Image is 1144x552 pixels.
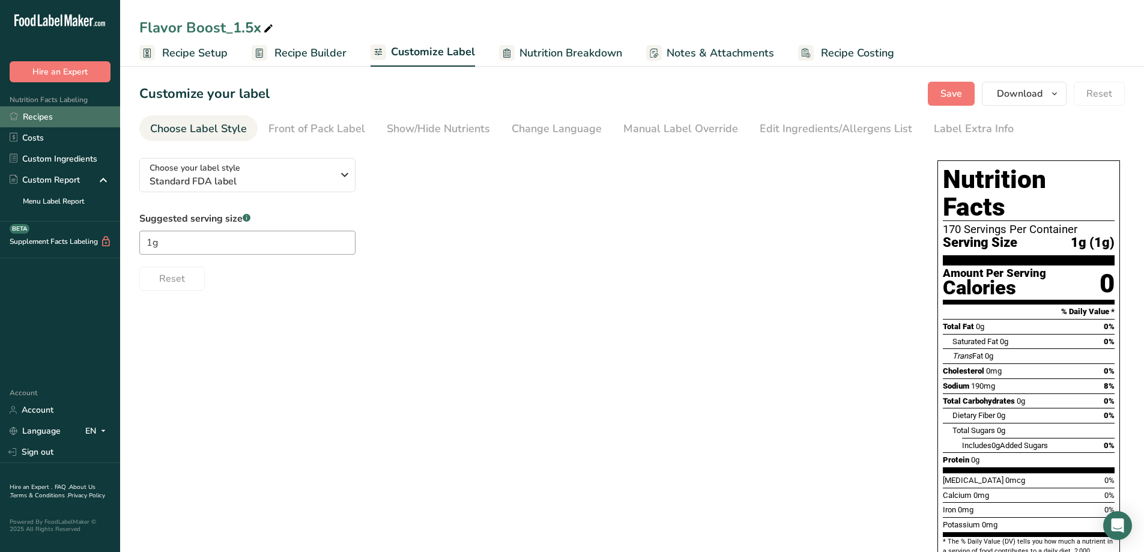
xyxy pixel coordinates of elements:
span: 0% [1104,491,1115,500]
div: EN [85,424,110,438]
span: 0% [1104,441,1115,450]
a: Recipe Setup [139,40,228,67]
span: Protein [943,455,969,464]
a: Customize Label [371,38,475,67]
span: Cholesterol [943,366,984,375]
span: Reset [1086,86,1112,101]
h1: Nutrition Facts [943,166,1115,221]
span: Standard FDA label [150,174,333,189]
span: Total Fat [943,322,974,331]
span: Save [940,86,962,101]
span: Calcium [943,491,972,500]
span: Download [997,86,1043,101]
div: Amount Per Serving [943,268,1046,279]
span: Recipe Setup [162,45,228,61]
span: Nutrition Breakdown [519,45,622,61]
span: Total Carbohydrates [943,396,1015,405]
span: Total Sugars [952,426,995,435]
div: Label Extra Info [934,121,1014,137]
span: 0mg [986,366,1002,375]
button: Hire an Expert [10,61,110,82]
i: Trans [952,351,972,360]
span: Includes Added Sugars [962,441,1048,450]
span: [MEDICAL_DATA] [943,476,1003,485]
div: Flavor Boost_1.5x [139,17,276,38]
span: 8% [1104,381,1115,390]
div: Change Language [512,121,602,137]
span: Customize Label [391,44,475,60]
span: 0% [1104,322,1115,331]
span: 190mg [971,381,995,390]
div: Front of Pack Label [268,121,365,137]
span: Dietary Fiber [952,411,995,420]
a: Nutrition Breakdown [499,40,622,67]
span: 0% [1104,505,1115,514]
div: Show/Hide Nutrients [387,121,490,137]
h1: Customize your label [139,84,270,104]
span: Serving Size [943,235,1017,250]
span: Recipe Builder [274,45,347,61]
span: Choose your label style [150,162,240,174]
a: About Us . [10,483,95,500]
span: 0mcg [1005,476,1025,485]
span: 0% [1104,366,1115,375]
a: Privacy Policy [68,491,105,500]
label: Suggested serving size [139,211,356,226]
div: Manual Label Override [623,121,738,137]
span: 0mg [982,520,997,529]
span: Fat [952,351,983,360]
a: Language [10,420,61,441]
span: 0% [1104,411,1115,420]
div: 0 [1100,268,1115,300]
div: 170 Servings Per Container [943,223,1115,235]
a: Recipe Costing [798,40,894,67]
span: 0% [1104,476,1115,485]
span: 0g [985,351,993,360]
span: 0mg [958,505,973,514]
span: Iron [943,505,956,514]
span: 0g [1000,337,1008,346]
a: Recipe Builder [252,40,347,67]
a: Terms & Conditions . [10,491,68,500]
button: Reset [1074,82,1125,106]
div: Open Intercom Messenger [1103,511,1132,540]
span: 0g [997,411,1005,420]
button: Reset [139,267,205,291]
a: FAQ . [55,483,69,491]
span: Recipe Costing [821,45,894,61]
span: Potassium [943,520,980,529]
span: 1g (1g) [1071,235,1115,250]
span: 0g [1017,396,1025,405]
div: Custom Report [10,174,80,186]
span: Sodium [943,381,969,390]
span: 0% [1104,337,1115,346]
span: 0g [971,455,979,464]
section: % Daily Value * [943,305,1115,319]
button: Choose your label style Standard FDA label [139,158,356,192]
span: Notes & Attachments [667,45,774,61]
span: 0g [991,441,1000,450]
div: BETA [10,224,29,234]
button: Download [982,82,1067,106]
div: Calories [943,279,1046,297]
button: Save [928,82,975,106]
div: Choose Label Style [150,121,247,137]
span: Reset [159,271,185,286]
span: 0g [976,322,984,331]
a: Notes & Attachments [646,40,774,67]
div: Powered By FoodLabelMaker © 2025 All Rights Reserved [10,518,110,533]
span: 0g [997,426,1005,435]
span: 0% [1104,396,1115,405]
a: Hire an Expert . [10,483,52,491]
span: 0mg [973,491,989,500]
span: Saturated Fat [952,337,998,346]
div: Edit Ingredients/Allergens List [760,121,912,137]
